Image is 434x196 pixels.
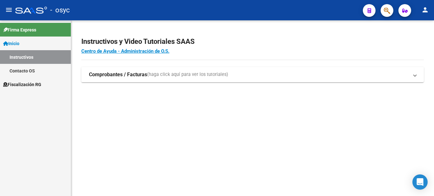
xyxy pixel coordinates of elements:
span: Firma Express [3,26,36,33]
mat-icon: menu [5,6,13,14]
mat-expansion-panel-header: Comprobantes / Facturas(haga click aquí para ver los tutoriales) [81,67,424,82]
span: Inicio [3,40,19,47]
div: Open Intercom Messenger [412,174,428,190]
mat-icon: person [421,6,429,14]
span: - osyc [50,3,70,17]
span: (haga click aquí para ver los tutoriales) [147,71,228,78]
span: Fiscalización RG [3,81,41,88]
a: Centro de Ayuda - Administración de O.S. [81,48,169,54]
strong: Comprobantes / Facturas [89,71,147,78]
h2: Instructivos y Video Tutoriales SAAS [81,36,424,48]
